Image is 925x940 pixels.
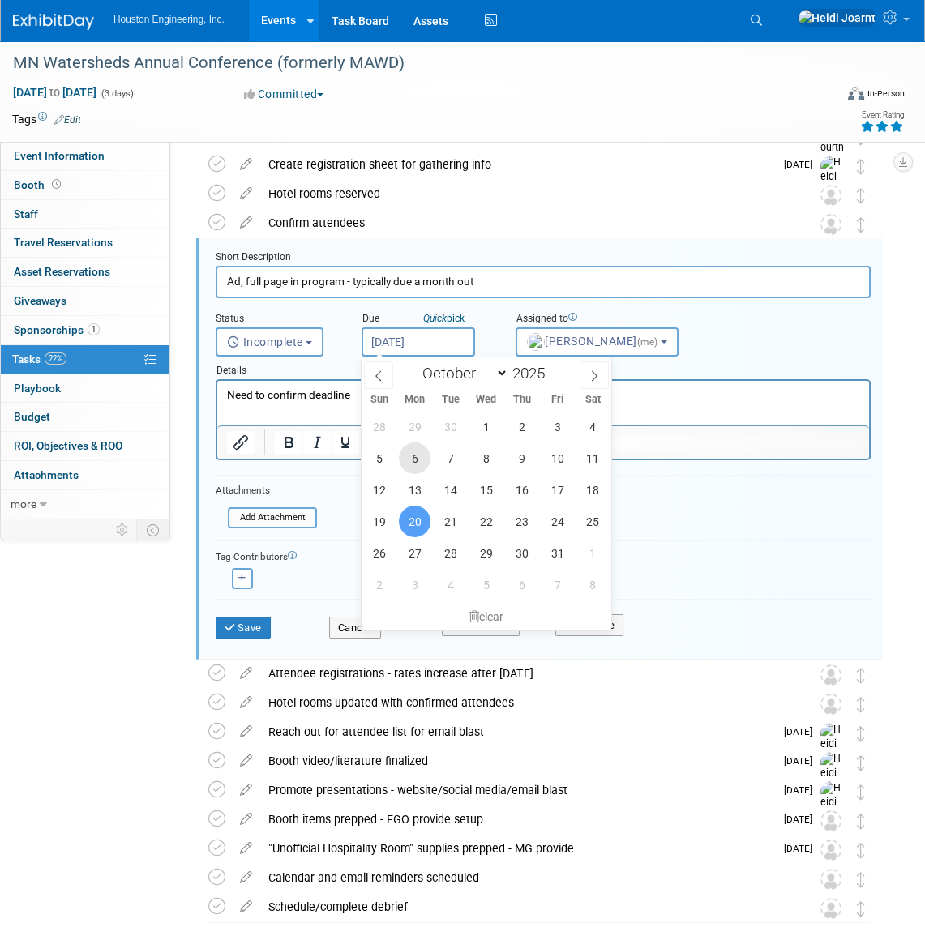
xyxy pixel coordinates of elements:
[14,382,61,395] span: Playbook
[232,812,260,827] a: edit
[260,776,774,804] div: Promote presentations - website/social media/email blast
[577,411,609,442] span: October 4, 2025
[232,724,260,739] a: edit
[516,312,662,327] div: Assigned to
[857,814,865,829] i: Move task
[506,569,537,600] span: November 6, 2025
[232,186,260,201] a: edit
[1,142,169,170] a: Event Information
[798,9,876,27] img: Heidi Joarnt
[216,484,317,498] div: Attachments
[216,617,271,639] button: Save
[45,352,66,365] span: 22%
[1,229,169,257] a: Travel Reservations
[260,835,774,862] div: "Unofficial Hospitality Room" supplies prepped - MG provide
[260,864,788,891] div: Calendar and email reminders scheduled
[470,411,502,442] span: October 1, 2025
[435,537,466,569] span: October 28, 2025
[113,14,225,25] span: Houston Engineering, Inc.
[1,258,169,286] a: Asset Reservations
[820,752,845,810] img: Heidi Joarnt
[399,537,430,569] span: October 27, 2025
[508,364,557,382] input: Year
[1,403,169,431] a: Budget
[47,86,62,99] span: to
[232,754,260,768] a: edit
[470,569,502,600] span: November 5, 2025
[516,327,679,357] button: [PERSON_NAME](me)
[504,395,540,405] span: Thu
[820,781,845,839] img: Heidi Joarnt
[577,474,609,506] span: October 18, 2025
[14,410,50,423] span: Budget
[784,784,820,796] span: [DATE]
[227,335,303,348] span: Incomplete
[506,506,537,537] span: October 23, 2025
[415,363,508,383] select: Month
[542,569,573,600] span: November 7, 2025
[217,381,869,425] iframe: Rich Text Area
[435,474,466,506] span: October 14, 2025
[857,755,865,771] i: Move task
[238,86,330,102] button: Committed
[12,111,81,127] td: Tags
[423,313,447,324] i: Quick
[232,870,260,885] a: edit
[820,723,845,780] img: Heidi Joarnt
[232,899,260,914] a: edit
[470,442,502,474] span: October 8, 2025
[435,569,466,600] span: November 4, 2025
[397,395,433,405] span: Mon
[577,506,609,537] span: October 25, 2025
[109,519,137,540] td: Personalize Event Tab Strip
[12,352,66,365] span: Tasks
[1,461,169,489] a: Attachments
[420,312,468,325] a: Quickpick
[216,327,323,357] button: Incomplete
[232,216,260,230] a: edit
[435,442,466,474] span: October 7, 2025
[14,265,110,278] span: Asset Reservations
[14,207,38,220] span: Staff
[14,236,113,249] span: Travel Reservations
[1,316,169,344] a: Sponsorships1
[1,374,169,403] a: Playbook
[363,411,395,442] span: September 28, 2025
[542,474,573,506] span: October 17, 2025
[1,171,169,199] a: Booth
[469,395,504,405] span: Wed
[820,694,841,715] img: Unassigned
[11,498,36,511] span: more
[1,345,169,374] a: Tasks22%
[784,755,820,767] span: [DATE]
[576,395,611,405] span: Sat
[1,287,169,315] a: Giveaways
[399,442,430,474] span: October 6, 2025
[14,178,64,191] span: Booth
[577,442,609,474] span: October 11, 2025
[362,312,491,327] div: Due
[260,151,774,178] div: Create registration sheet for gathering info
[857,872,865,887] i: Move task
[506,442,537,474] span: October 9, 2025
[137,519,170,540] td: Toggle Event Tabs
[867,88,905,100] div: In-Person
[820,840,841,861] img: Unassigned
[857,784,865,800] i: Move task
[820,664,841,686] img: Unassigned
[470,537,502,569] span: October 29, 2025
[857,668,865,683] i: Move task
[435,506,466,537] span: October 21, 2025
[435,411,466,442] span: September 30, 2025
[88,323,100,335] span: 1
[820,869,841,890] img: Unassigned
[363,474,395,506] span: October 12, 2025
[232,666,260,681] a: edit
[506,474,537,506] span: October 16, 2025
[1,200,169,229] a: Staff
[784,726,820,737] span: [DATE]
[860,111,904,119] div: Event Rating
[363,537,395,569] span: October 26, 2025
